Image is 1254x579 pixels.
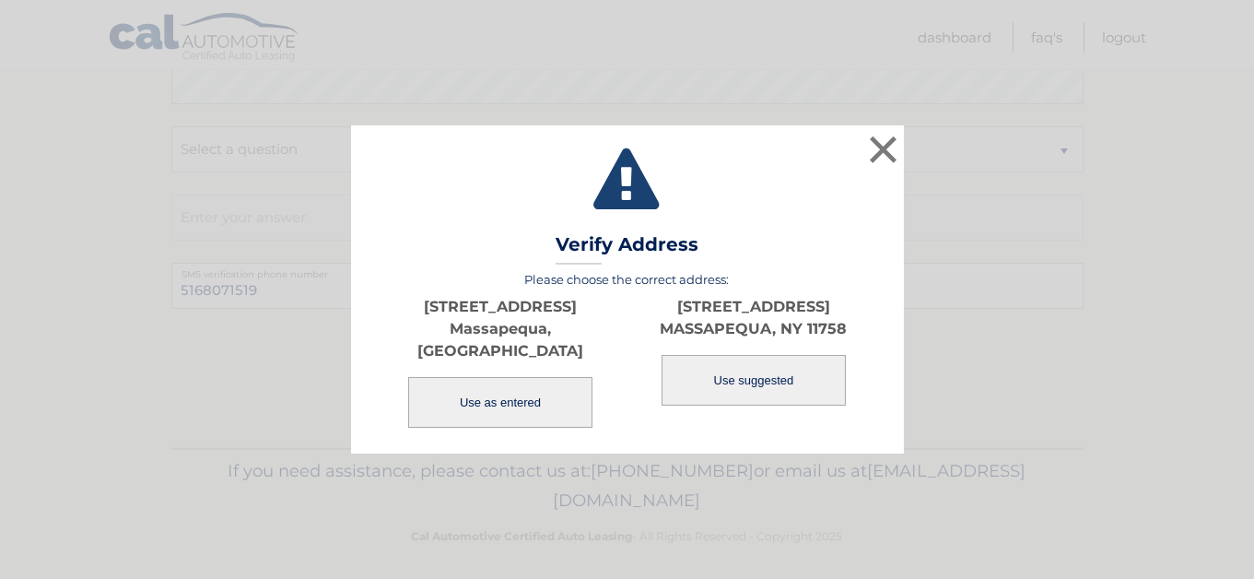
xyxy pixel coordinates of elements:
p: [STREET_ADDRESS] Massapequa, [GEOGRAPHIC_DATA] [374,296,627,362]
div: Please choose the correct address: [374,272,881,430]
h3: Verify Address [556,233,698,266]
button: × [865,131,902,168]
p: [STREET_ADDRESS] MASSAPEQUA, NY 11758 [627,296,881,340]
button: Use suggested [662,355,846,406]
button: Use as entered [408,377,592,428]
